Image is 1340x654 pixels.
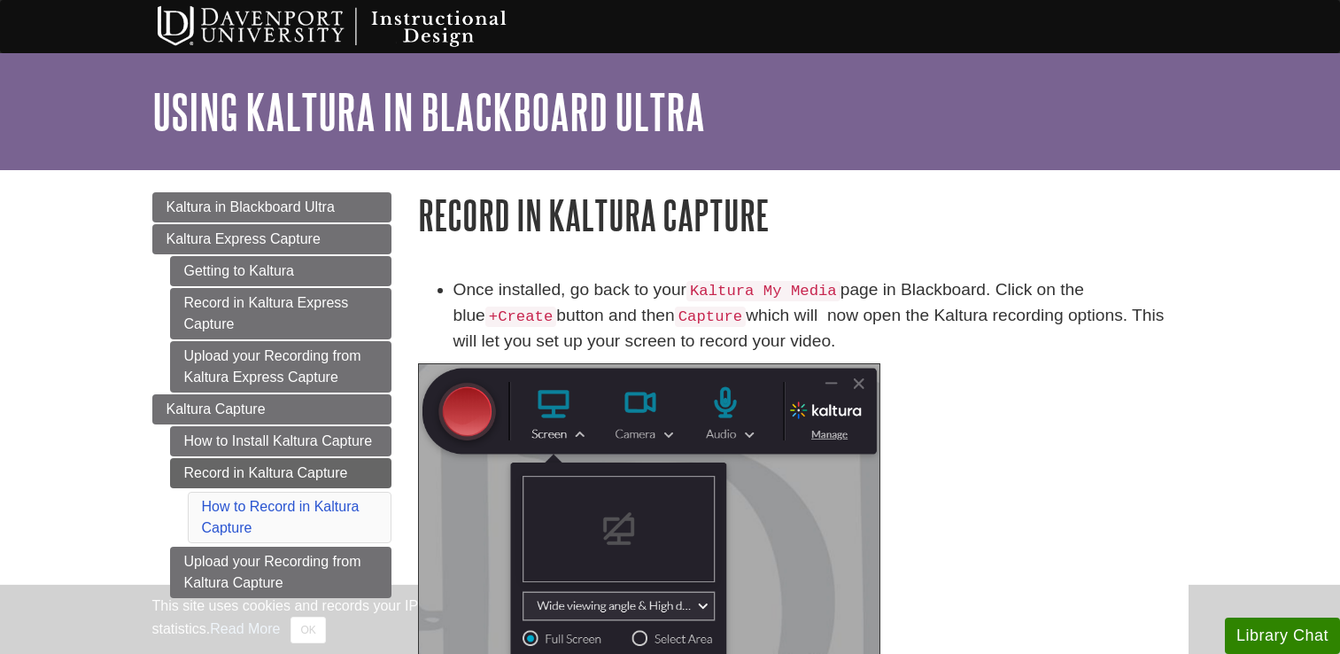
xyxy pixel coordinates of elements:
button: Library Chat [1225,618,1340,654]
div: Guide Page Menu [152,192,391,598]
code: Capture [675,307,747,327]
span: Kaltura Capture [167,401,266,417]
a: Getting to Kaltura [170,256,391,286]
a: Kaltura in Blackboard Ultra [152,192,391,222]
code: Kaltura My Media [686,281,840,301]
a: How to Install Kaltura Capture [170,426,391,456]
a: Upload your Recording from Kaltura Capture [170,547,391,598]
h1: Record in Kaltura Capture [418,192,1189,237]
a: Kaltura Express Capture [152,224,391,254]
li: Once installed, go back to your page in Blackboard. Click on the blue button and then which will ... [453,277,1189,354]
a: Using Kaltura in Blackboard Ultra [152,84,705,139]
span: Kaltura Express Capture [167,231,321,246]
a: Record in Kaltura Capture [170,458,391,488]
a: Record in Kaltura Express Capture [170,288,391,339]
code: +Create [485,307,557,327]
img: Davenport University Instructional Design [143,4,569,49]
a: How to Record in Kaltura Capture [202,499,360,535]
span: Kaltura in Blackboard Ultra [167,199,335,214]
a: Kaltura Capture [152,394,391,424]
a: Upload your Recording from Kaltura Express Capture [170,341,391,393]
